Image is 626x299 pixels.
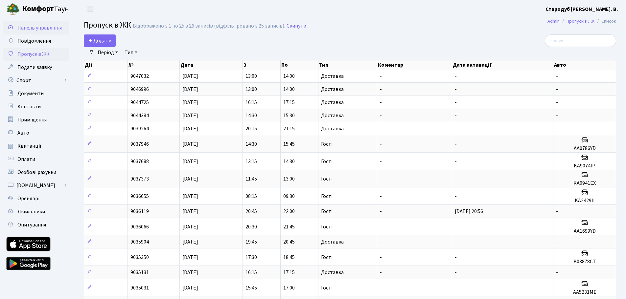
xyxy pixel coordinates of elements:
a: Спорт [3,74,69,87]
a: Повідомлення [3,34,69,48]
span: 08:15 [245,193,257,200]
span: - [556,112,558,119]
span: Документи [17,90,44,97]
span: 14:30 [245,112,257,119]
a: Приміщення [3,113,69,126]
span: 13:15 [245,158,257,165]
span: - [556,269,558,276]
nav: breadcrumb [538,14,626,28]
span: - [556,125,558,132]
a: Подати заявку [3,61,69,74]
span: Оплати [17,156,35,163]
a: Скинути [287,23,306,29]
span: 9035131 [130,269,149,276]
span: - [455,284,457,291]
span: 13:00 [283,175,295,182]
span: - [455,112,457,119]
th: Авто [553,60,616,70]
span: [DATE] [182,193,198,200]
span: [DATE] [182,238,198,246]
span: - [455,140,457,148]
span: Гості [321,141,333,147]
span: 9036066 [130,223,149,230]
span: Гості [321,176,333,182]
a: Авто [3,126,69,139]
h5: AA0786YD [556,145,613,152]
span: 15:45 [283,140,295,148]
span: Доставка [321,113,344,118]
span: [DATE] [182,86,198,93]
h5: AA5231ME [556,289,613,295]
a: Особові рахунки [3,166,69,179]
span: 16:15 [245,99,257,106]
span: Приміщення [17,116,47,123]
span: 09:30 [283,193,295,200]
span: - [380,238,382,246]
span: Доставка [321,270,344,275]
span: 11:45 [245,175,257,182]
span: - [380,284,382,291]
h5: KA9074IP [556,163,613,169]
span: Пропуск в ЖК [84,19,131,31]
span: - [380,208,382,215]
span: 13:00 [245,86,257,93]
span: Гості [321,224,333,229]
span: Доставка [321,100,344,105]
a: Контакти [3,100,69,113]
span: - [380,99,382,106]
span: Доставка [321,87,344,92]
span: - [380,175,382,182]
a: Період [95,47,121,58]
span: Пропуск в ЖК [17,51,50,58]
span: 16:15 [245,269,257,276]
span: - [455,269,457,276]
a: Додати [84,34,116,47]
span: 14:30 [245,140,257,148]
th: № [128,60,180,70]
span: - [380,269,382,276]
span: 15:30 [283,112,295,119]
span: [DATE] [182,284,198,291]
span: Доставка [321,239,344,245]
span: Квитанції [17,142,41,150]
span: - [380,158,382,165]
span: [DATE] [182,254,198,261]
a: Орендарі [3,192,69,205]
span: 17:00 [283,284,295,291]
span: Гості [321,194,333,199]
span: 9035904 [130,238,149,246]
span: - [455,73,457,80]
span: [DATE] [182,208,198,215]
span: - [455,223,457,230]
span: - [455,125,457,132]
span: 18:45 [283,254,295,261]
span: 9035350 [130,254,149,261]
a: Лічильники [3,205,69,218]
h5: AA1699YD [556,228,613,234]
th: Коментар [377,60,452,70]
span: Контакти [17,103,41,110]
span: Орендарі [17,195,39,202]
span: 13:00 [245,73,257,80]
th: Дата активації [452,60,553,70]
span: - [380,140,382,148]
span: - [380,223,382,230]
a: Стародуб [PERSON_NAME]. В. [545,5,618,13]
span: - [556,238,558,246]
span: - [455,86,457,93]
span: - [380,254,382,261]
span: 9035031 [130,284,149,291]
span: 21:15 [283,125,295,132]
a: Пропуск в ЖК [567,18,594,25]
span: - [380,112,382,119]
span: 22:00 [283,208,295,215]
span: Гості [321,285,333,290]
span: - [380,86,382,93]
div: Відображено з 1 по 25 з 26 записів (відфільтровано з 25 записів). [133,23,285,29]
span: Гості [321,209,333,214]
span: 20:45 [283,238,295,246]
span: - [455,193,457,200]
span: Авто [17,129,29,137]
span: 14:00 [283,73,295,80]
a: Оплати [3,153,69,166]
